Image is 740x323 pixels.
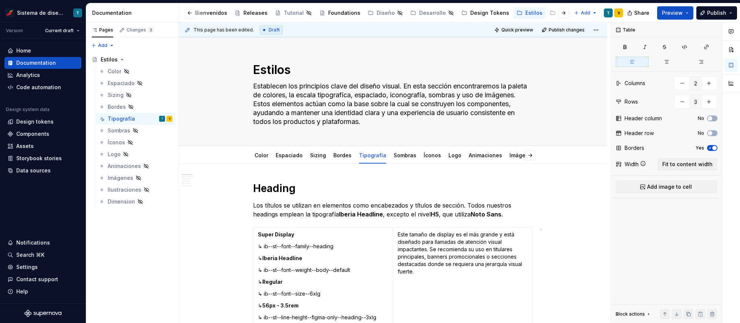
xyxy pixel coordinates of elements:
[96,65,175,77] a: Color
[696,6,737,20] button: Publish
[4,286,81,297] button: Help
[16,71,40,79] div: Analytics
[391,147,419,163] div: Sombras
[625,129,654,137] div: Header row
[96,160,175,172] a: Animaciones
[698,115,704,121] label: No
[16,276,58,283] div: Contact support
[24,310,61,317] svg: Supernova Logo
[16,239,50,246] div: Notifications
[623,6,654,20] button: Share
[92,9,175,17] div: Documentation
[127,27,154,33] div: Changes
[4,237,81,249] button: Notifications
[16,59,56,67] div: Documentation
[284,9,304,17] div: Tutorial
[307,147,329,163] div: Sizing
[431,211,439,218] strong: H5
[262,279,283,285] strong: Regular
[89,40,117,51] button: Add
[98,43,107,48] span: Add
[407,7,457,19] a: Desarrollo
[16,167,51,174] div: Data sources
[525,9,542,17] div: Estilos
[276,152,303,158] a: Espaciado
[339,211,383,218] strong: Iberia Headline
[108,91,124,99] div: Sizing
[4,45,81,57] a: Home
[195,9,227,17] div: Bienvenidos
[4,128,81,140] a: Components
[16,251,44,259] div: Search ⌘K
[16,288,28,295] div: Help
[194,27,254,33] span: This page has been edited.
[89,54,175,65] a: Estilos
[148,27,154,33] span: 3
[4,273,81,285] button: Contact support
[707,9,726,17] span: Publish
[16,142,34,150] div: Assets
[253,182,533,195] h1: Heading
[258,302,388,309] p: ↳
[252,80,531,128] textarea: Establecen los principios clave del diseño visual. En esta sección encontraremos la paleta de col...
[258,255,388,262] p: ↳
[255,152,268,158] a: Color
[258,231,294,238] strong: Super Display
[4,81,81,93] a: Code automation
[359,152,386,158] a: Tipografía
[625,80,645,87] div: Columns
[96,113,175,125] a: TipografíaTV
[4,249,81,261] button: Search ⌘K
[258,314,388,321] p: ↳ ib--st--line-height--figma-only--heading--3xlg
[96,77,175,89] a: Espaciado
[501,27,533,33] span: Quick preview
[333,152,351,158] a: Bordes
[6,28,23,34] div: Version
[581,10,590,16] span: Add
[16,118,54,125] div: Design tokens
[616,180,717,194] button: Add image to cell
[458,7,512,19] a: Design Tokens
[4,152,81,164] a: Storybook stories
[328,9,360,17] div: Foundations
[108,186,141,194] div: Ilustraciones
[16,47,31,54] div: Home
[634,9,649,17] span: Share
[625,98,638,105] div: Rows
[272,7,315,19] a: Tutorial
[96,101,175,113] a: Bordes
[101,56,118,63] div: Estilos
[161,115,163,122] div: T
[662,9,683,17] span: Preview
[96,196,175,208] a: Dimension
[108,103,126,111] div: Bordes
[4,140,81,152] a: Assets
[421,147,444,163] div: Íconos
[4,261,81,273] a: Settings
[572,8,599,18] button: Add
[4,69,81,81] a: Analytics
[549,27,585,33] span: Publish changes
[356,147,389,163] div: Tipografía
[96,89,175,101] a: Sizing
[445,147,464,163] div: Logo
[232,7,270,19] a: Releases
[1,5,84,21] button: Sistema de diseño IberiaT
[607,10,610,16] div: T
[108,174,133,182] div: Imágenes
[16,84,61,91] div: Code automation
[108,115,135,122] div: Tipografía
[258,266,388,274] p: ↳ ib--st--font--weight--body--default
[108,198,135,205] div: Dimension
[108,68,121,75] div: Color
[252,61,531,79] textarea: Estilos
[4,116,81,128] a: Design tokens
[625,144,644,152] div: Borders
[253,201,533,219] p: Los títulos se utilizan en elementos como encabezados y títulos de sección. Todos nuestros headin...
[269,27,280,33] span: Draft
[108,162,141,170] div: Animaciones
[108,139,125,146] div: Íconos
[42,26,83,36] button: Current draft
[169,115,171,122] div: V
